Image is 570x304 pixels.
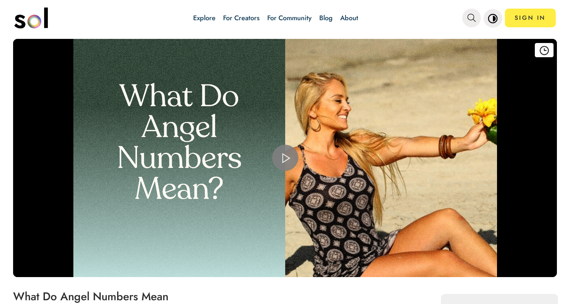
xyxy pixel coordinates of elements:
[14,7,48,28] img: logo
[13,290,428,303] h1: What Do Angel Numbers Mean
[193,13,216,23] a: Explore
[340,13,358,23] a: About
[13,39,557,277] div: Video Player
[505,9,556,27] a: SIGN IN
[14,5,556,31] nav: main navigation
[267,13,312,23] a: For Community
[272,145,298,171] button: Play Video
[319,13,333,23] a: Blog
[223,13,260,23] a: For Creators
